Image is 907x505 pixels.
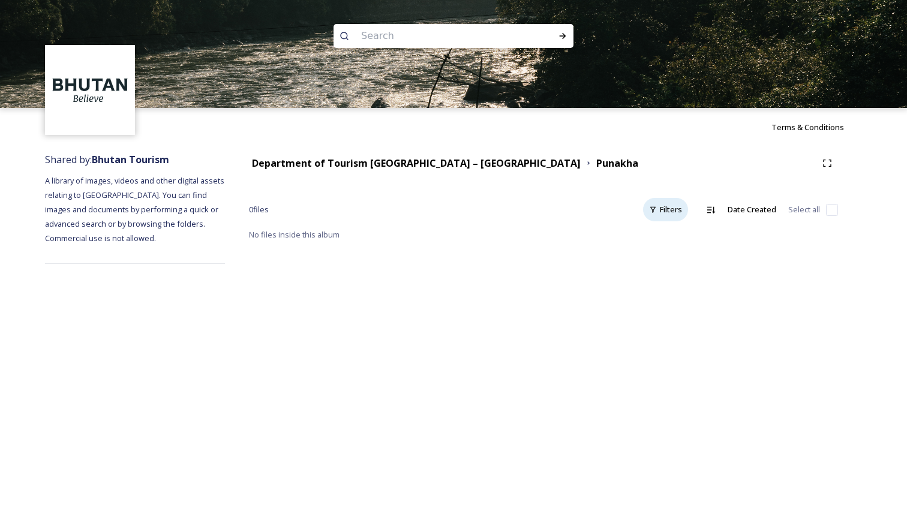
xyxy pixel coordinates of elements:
[249,229,340,240] span: No files inside this album
[45,175,226,244] span: A library of images, videos and other digital assets relating to [GEOGRAPHIC_DATA]. You can find ...
[249,204,269,215] span: 0 file s
[92,153,169,166] strong: Bhutan Tourism
[771,122,844,133] span: Terms & Conditions
[722,198,782,221] div: Date Created
[596,157,638,170] strong: Punakha
[252,157,581,170] strong: Department of Tourism [GEOGRAPHIC_DATA] – [GEOGRAPHIC_DATA]
[45,153,169,166] span: Shared by:
[355,23,519,49] input: Search
[643,198,688,221] div: Filters
[788,204,820,215] span: Select all
[47,47,134,134] img: BT_Logo_BB_Lockup_CMYK_High%2520Res.jpg
[771,120,862,134] a: Terms & Conditions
